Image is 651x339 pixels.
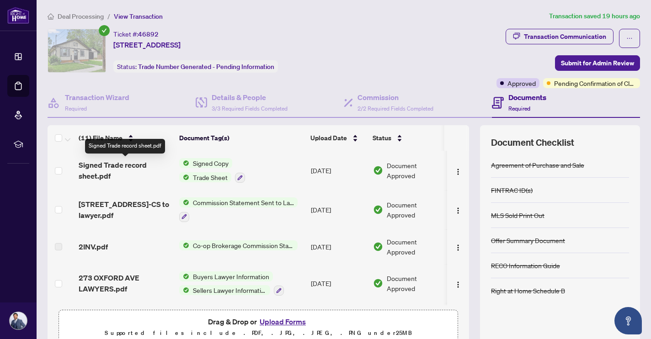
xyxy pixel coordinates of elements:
img: Status Icon [179,158,189,168]
div: Status: [113,60,278,73]
img: Logo [454,168,462,175]
span: 3/3 Required Fields Completed [212,105,288,112]
span: [STREET_ADDRESS]-CS to lawyer.pdf [79,199,172,221]
div: FINTRAC ID(s) [491,185,533,195]
span: Buyers Lawyer Information [189,271,273,281]
img: Status Icon [179,240,189,250]
button: Logo [451,202,465,217]
div: Right at Home Schedule B [491,286,565,296]
th: Upload Date [307,125,369,151]
span: Document Approved [387,160,443,180]
span: View Transaction [114,12,163,21]
div: Signed Trade record sheet.pdf [85,139,165,154]
button: Open asap [614,307,642,334]
button: Logo [451,163,465,178]
span: ellipsis [626,35,633,42]
img: IMG-40756121_1.jpg [48,29,106,72]
td: [DATE] [307,229,369,264]
img: Status Icon [179,197,189,207]
span: Signed Trade record sheet.pdf [79,159,172,181]
h4: Documents [508,92,546,103]
span: Signed Copy [189,158,232,168]
span: Status [373,133,391,143]
div: Ticket #: [113,29,159,39]
th: Document Tag(s) [176,125,307,151]
span: (11) File Name [79,133,123,143]
span: Document Checklist [491,136,574,149]
span: Document Approved [387,273,443,293]
span: Trade Number Generated - Pending Information [138,63,274,71]
img: Document Status [373,205,383,215]
div: MLS Sold Print Out [491,210,544,220]
span: home [48,13,54,20]
span: 2INV.pdf [79,241,108,252]
span: 273 OXFORD AVE LAWYERS.pdf [79,272,172,294]
td: [DATE] [307,264,369,303]
span: [STREET_ADDRESS] [113,39,181,50]
span: Pending Confirmation of Closing [554,78,636,88]
span: Submit for Admin Review [561,56,634,70]
img: Document Status [373,165,383,175]
img: Status Icon [179,271,189,281]
img: Logo [454,207,462,214]
img: Profile Icon [10,312,27,329]
th: (11) File Name [75,125,176,151]
li: / [107,11,110,21]
span: Required [508,105,530,112]
span: Sellers Lawyer Information [189,285,270,295]
button: Status IconCo-op Brokerage Commission Statement [179,240,298,250]
div: Transaction Communication [524,29,606,44]
span: Co-op Brokerage Commission Statement [189,240,298,250]
span: Upload Date [310,133,347,143]
div: Agreement of Purchase and Sale [491,160,584,170]
span: Trade Sheet [189,172,231,182]
td: [DATE] [307,151,369,190]
button: Submit for Admin Review [555,55,640,71]
button: Status IconSigned CopyStatus IconTrade Sheet [179,158,245,183]
span: Required [65,105,87,112]
span: Document Approved [387,200,443,220]
button: Upload Forms [257,316,309,328]
span: 46892 [138,30,159,38]
img: Logo [454,244,462,251]
button: Transaction Communication [506,29,614,44]
div: RECO Information Guide [491,260,560,270]
span: Commission Statement Sent to Lawyer [189,197,298,207]
div: Offer Summary Document [491,235,565,245]
img: Document Status [373,278,383,288]
span: Approved [507,78,536,88]
button: Status IconCommission Statement Sent to Lawyer [179,197,298,222]
article: Transaction saved 19 hours ago [549,11,640,21]
span: check-circle [99,25,110,36]
span: 2/2 Required Fields Completed [358,105,433,112]
button: Logo [451,239,465,254]
p: Supported files include .PDF, .JPG, .JPEG, .PNG under 25 MB [64,328,452,339]
h4: Commission [358,92,433,103]
img: Status Icon [179,172,189,182]
img: Document Status [373,242,383,252]
img: Status Icon [179,285,189,295]
h4: Details & People [212,92,288,103]
img: Logo [454,281,462,288]
button: Logo [451,276,465,291]
h4: Transaction Wizard [65,92,129,103]
span: Drag & Drop or [208,316,309,328]
button: Status IconBuyers Lawyer InformationStatus IconSellers Lawyer Information [179,271,284,296]
td: [DATE] [307,190,369,229]
span: Document Approved [387,237,443,257]
span: Deal Processing [58,12,104,21]
th: Status [369,125,447,151]
img: logo [7,7,29,24]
